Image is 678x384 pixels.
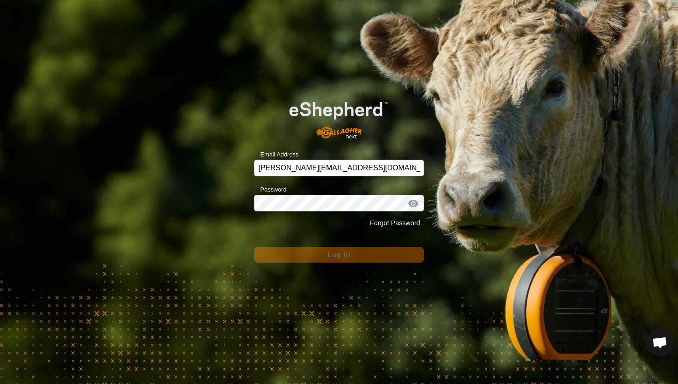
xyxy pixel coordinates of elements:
[370,219,420,227] a: Forgot Password
[254,247,424,263] button: Log In
[254,150,298,159] label: Email Address
[271,88,407,145] img: E-shepherd Logo
[254,160,424,176] input: Email Address
[254,185,286,194] label: Password
[327,251,350,258] span: Log In
[646,329,674,356] a: Open chat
